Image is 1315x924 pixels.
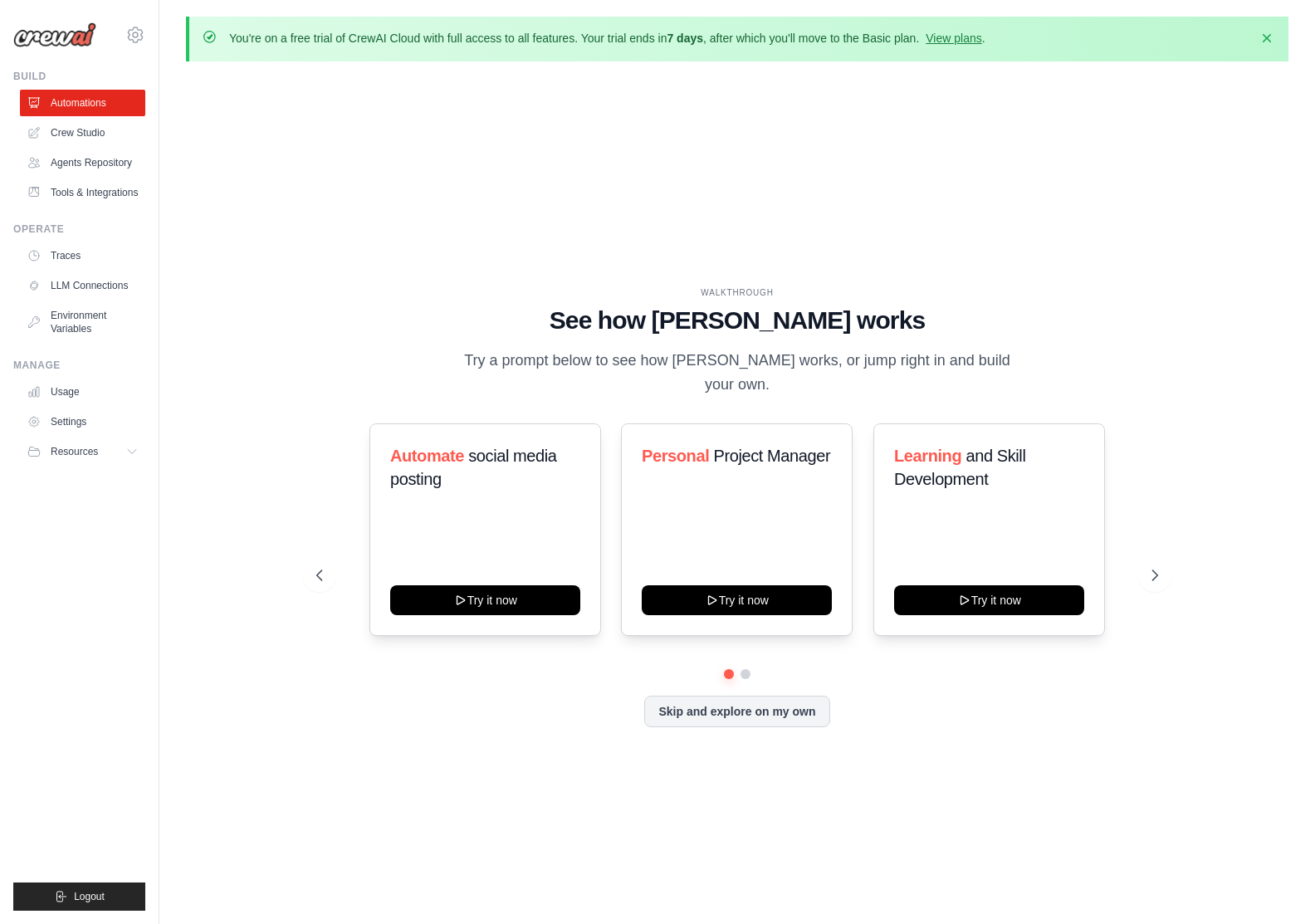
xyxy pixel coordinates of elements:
[20,120,145,146] a: Crew Studio
[20,272,145,299] a: LLM Connections
[51,445,98,458] span: Resources
[229,30,985,46] p: You're on a free trial of CrewAI Cloud with full access to all features. Your trial ends in , aft...
[20,90,145,116] a: Automations
[390,447,557,488] span: social media posting
[13,222,145,236] div: Operate
[13,359,145,372] div: Manage
[20,179,145,206] a: Tools & Integrations
[316,286,1158,299] div: WALKTHROUGH
[20,379,145,405] a: Usage
[642,585,832,615] button: Try it now
[20,242,145,269] a: Traces
[926,32,981,45] a: View plans
[458,349,1016,398] p: Try a prompt below to see how [PERSON_NAME] works, or jump right in and build your own.
[714,447,831,465] span: Project Manager
[390,585,580,615] button: Try it now
[13,70,145,83] div: Build
[13,22,96,47] img: Logo
[20,149,145,176] a: Agents Repository
[74,890,105,903] span: Logout
[390,447,464,465] span: Automate
[20,302,145,342] a: Environment Variables
[13,882,145,911] button: Logout
[316,306,1158,335] h1: See how [PERSON_NAME] works
[20,408,145,435] a: Settings
[644,696,829,727] button: Skip and explore on my own
[894,447,1025,488] span: and Skill Development
[894,447,961,465] span: Learning
[894,585,1084,615] button: Try it now
[642,447,709,465] span: Personal
[667,32,703,45] strong: 7 days
[20,438,145,465] button: Resources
